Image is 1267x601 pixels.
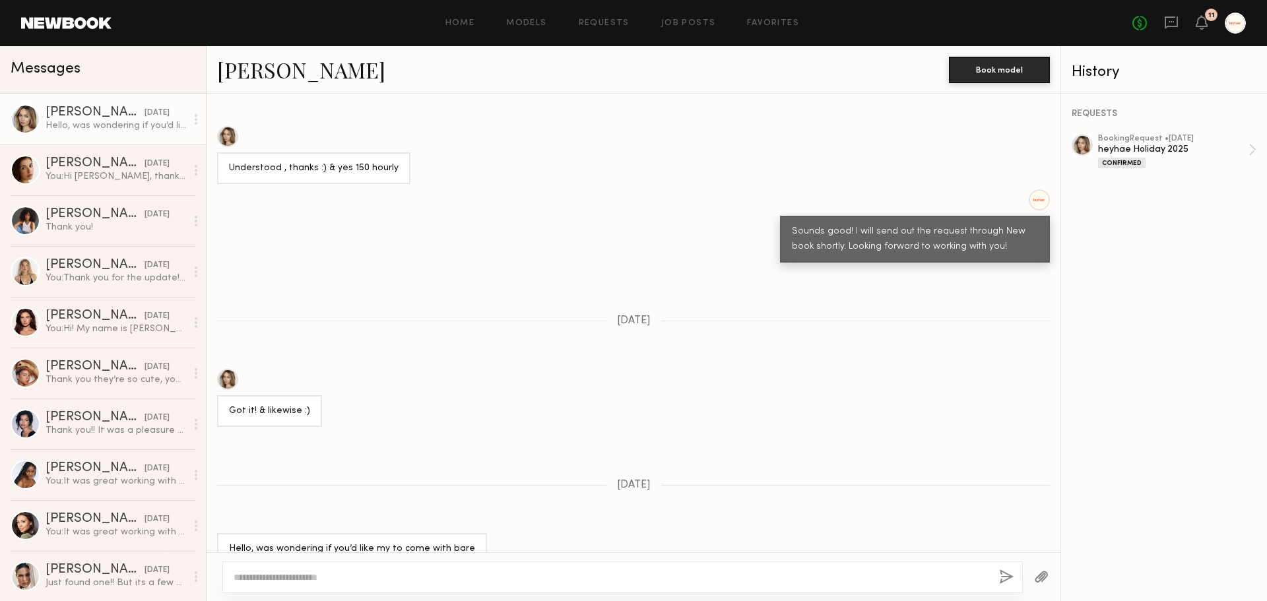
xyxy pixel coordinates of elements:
div: [DATE] [145,259,170,272]
div: You: It was great working with you again! We’re so excited to see the final edits. We have more p... [46,526,186,538]
a: Home [445,19,475,28]
div: Sounds good! I will send out the request through New book shortly. Looking forward to working wit... [792,224,1038,255]
a: Requests [579,19,630,28]
div: [PERSON_NAME] [46,106,145,119]
div: [PERSON_NAME] [46,208,145,221]
div: [PERSON_NAME] [46,157,145,170]
div: [PERSON_NAME] [46,563,145,577]
div: [PERSON_NAME] [46,462,145,475]
div: [PERSON_NAME] [46,513,145,526]
div: You: Hi! My name is [PERSON_NAME], the founder of Heyhae gel nail brands. We're gearing up for a ... [46,323,186,335]
div: [DATE] [145,158,170,170]
a: Book model [949,63,1050,75]
div: Thank you!! It was a pleasure getting to meet and work with you all, everyone was so kind and wel... [46,424,186,437]
span: Messages [11,61,81,77]
div: heyhae Holiday 2025 [1098,143,1249,156]
a: bookingRequest •[DATE]heyhae Holiday 2025Confirmed [1098,135,1256,168]
a: [PERSON_NAME] [217,55,385,84]
div: Got it! & likewise :) [229,404,310,419]
div: [DATE] [145,412,170,424]
div: Hello, was wondering if you’d like my to come with bare nails [DATE] since I currently have a lig... [46,119,186,132]
div: [DATE] [145,462,170,475]
div: Confirmed [1098,158,1146,168]
div: [PERSON_NAME] [46,360,145,373]
div: [DATE] [145,513,170,526]
span: [DATE] [617,480,651,491]
div: booking Request • [DATE] [1098,135,1249,143]
div: [PERSON_NAME] [46,309,145,323]
a: Models [506,19,546,28]
div: Understood , thanks :) & yes 150 hourly [229,161,399,176]
div: Hello, was wondering if you’d like my to come with bare nails [DATE] since I currently have a lig... [229,542,475,587]
div: You: It was great working with you again, [PERSON_NAME]! I can't wait to see our final edits! Hop... [46,475,186,488]
div: [DATE] [145,208,170,221]
div: 11 [1208,12,1215,19]
div: [PERSON_NAME] [46,259,145,272]
div: History [1072,65,1256,80]
div: Just found one!! But its a few blocks away [46,577,186,589]
div: [DATE] [145,107,170,119]
div: [DATE] [145,564,170,577]
div: You: Thank you for the update! Look forward to working with you in the future. Hope you have a gr... [46,272,186,284]
span: [DATE] [617,315,651,327]
div: [DATE] [145,310,170,323]
div: You: Hi [PERSON_NAME], thank you for letting us know and no worries! [46,170,186,183]
button: Book model [949,57,1050,83]
a: Favorites [747,19,799,28]
div: Thank you they’re so cute, you as well! [46,373,186,386]
div: [PERSON_NAME] [46,411,145,424]
a: Job Posts [661,19,716,28]
div: REQUESTS [1072,110,1256,119]
div: Thank you! [46,221,186,234]
div: [DATE] [145,361,170,373]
